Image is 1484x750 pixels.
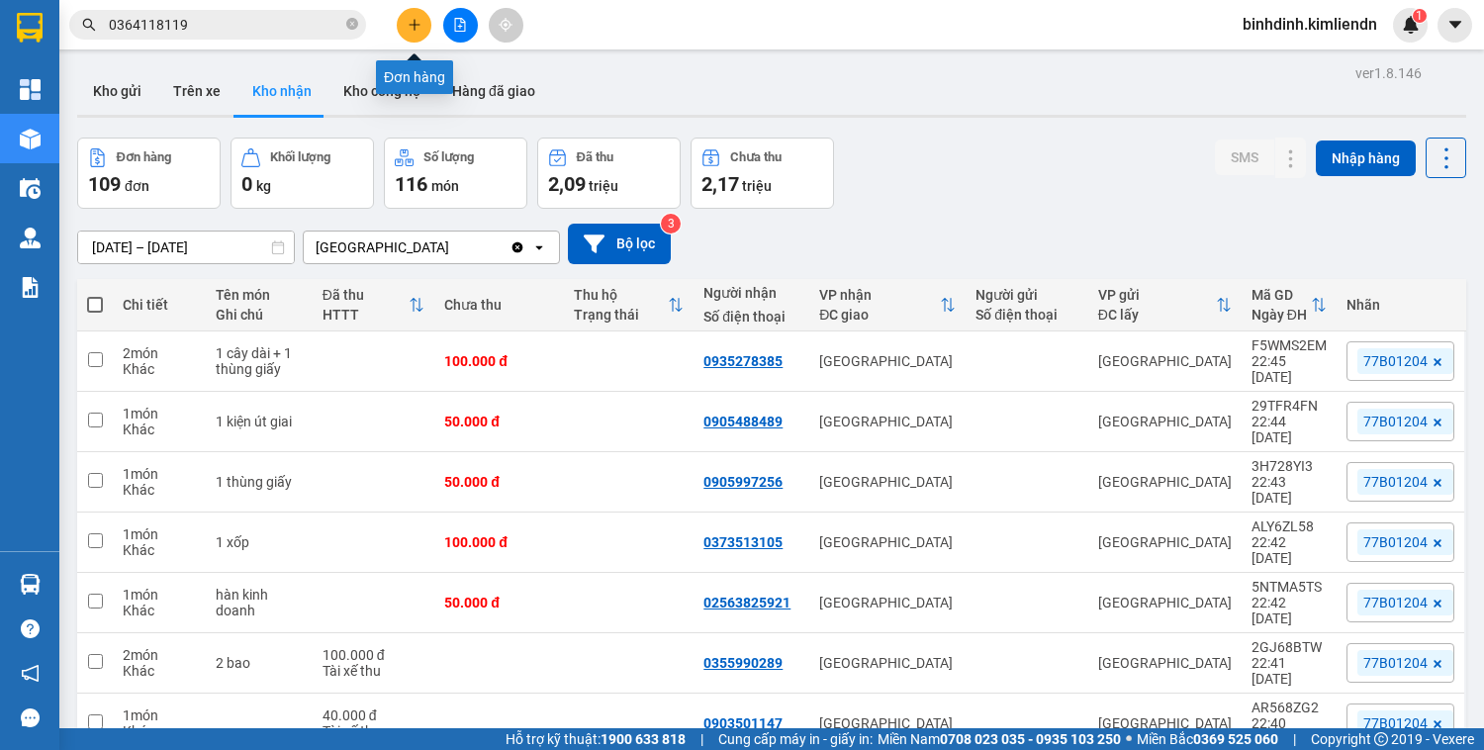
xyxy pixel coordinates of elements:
div: 100.000 đ [323,647,424,663]
div: 1 món [123,587,196,603]
img: warehouse-icon [20,129,41,149]
span: 116 [395,172,427,196]
div: Tên món [216,287,303,303]
strong: 0369 525 060 [1193,731,1278,747]
span: 2,09 [548,172,586,196]
span: 77B01204 [1363,352,1428,370]
div: Đơn hàng [117,150,171,164]
span: 77B01204 [1363,654,1428,672]
button: Kho công nợ [327,67,436,115]
div: 0905997256 [703,474,783,490]
div: 100.000 đ [444,353,554,369]
div: ALY6ZL58 [1252,518,1327,534]
div: [GEOGRAPHIC_DATA] [1098,715,1232,731]
sup: 3 [661,214,681,234]
div: 1 thùng giấy [216,474,303,490]
span: | [1293,728,1296,750]
div: 02563825921 [703,595,790,610]
div: 5NTMA5TS [1252,579,1327,595]
div: 100.000 đ [444,534,554,550]
span: 0 [241,172,252,196]
div: Người nhận [703,285,799,301]
div: VP nhận [819,287,940,303]
div: Ngày ĐH [1252,307,1311,323]
div: 0905488489 [703,414,783,429]
img: dashboard-icon [20,79,41,100]
div: Khác [123,663,196,679]
button: file-add [443,8,478,43]
span: notification [21,664,40,683]
div: Khác [123,603,196,618]
strong: 0708 023 035 - 0935 103 250 [940,731,1121,747]
div: 0373513105 [703,534,783,550]
div: 22:44 [DATE] [1252,414,1327,445]
th: Toggle SortBy [809,279,966,331]
div: ver 1.8.146 [1355,62,1422,84]
span: triệu [589,178,618,194]
div: Khác [123,723,196,739]
div: Đã thu [577,150,613,164]
span: 77B01204 [1363,473,1428,491]
div: 1 món [123,466,196,482]
div: Thu hộ [574,287,668,303]
sup: 1 [1413,9,1427,23]
img: logo-vxr [17,13,43,43]
strong: Địa chỉ: [7,76,52,91]
button: Kho nhận [236,67,327,115]
div: [GEOGRAPHIC_DATA] [819,534,956,550]
button: Bộ lọc [568,224,671,264]
strong: Văn phòng đại diện – CN [GEOGRAPHIC_DATA] [7,114,285,129]
span: search [82,18,96,32]
span: [GEOGRAPHIC_DATA], P. [GEOGRAPHIC_DATA], [GEOGRAPHIC_DATA] [7,76,270,106]
strong: Địa chỉ: [7,132,52,146]
div: [GEOGRAPHIC_DATA] [819,353,956,369]
div: Chưa thu [730,150,782,164]
button: Đơn hàng109đơn [77,138,221,209]
span: plus [408,18,421,32]
input: Select a date range. [78,232,294,263]
div: 22:45 [DATE] [1252,353,1327,385]
div: Trạng thái [574,307,668,323]
input: Tìm tên, số ĐT hoặc mã đơn [109,14,342,36]
div: Số điện thoại [703,309,799,325]
div: [GEOGRAPHIC_DATA] [316,237,449,257]
button: caret-down [1438,8,1472,43]
img: solution-icon [20,277,41,298]
div: VP gửi [1098,287,1216,303]
span: ⚪️ [1126,735,1132,743]
span: đơn [125,178,149,194]
span: file-add [453,18,467,32]
div: 0903501147 [703,715,783,731]
div: [GEOGRAPHIC_DATA] [819,474,956,490]
button: aim [489,8,523,43]
div: Ghi chú [216,307,303,323]
div: 1 kiện út giai [216,414,303,429]
input: Selected Bình Định. [451,237,453,257]
button: Hàng đã giao [436,67,551,115]
div: 22:40 [DATE] [1252,715,1327,747]
button: Chưa thu2,17 triệu [691,138,834,209]
div: Đã thu [323,287,409,303]
span: aim [499,18,512,32]
div: Khác [123,542,196,558]
span: close-circle [346,18,358,30]
span: món [431,178,459,194]
span: 1 [1416,9,1423,23]
div: ĐC lấy [1098,307,1216,323]
div: Khối lượng [270,150,330,164]
div: Mã GD [1252,287,1311,303]
div: 0355990289 [703,655,783,671]
div: 0935278385 [703,353,783,369]
div: [GEOGRAPHIC_DATA] [1098,534,1232,550]
span: [STREET_ADDRESS][PERSON_NAME] An Khê, [GEOGRAPHIC_DATA] [7,132,275,161]
span: Miền Nam [878,728,1121,750]
span: 77B01204 [1363,413,1428,430]
div: 40.000 đ [323,707,424,723]
th: Toggle SortBy [1088,279,1242,331]
span: 77B01204 [1363,533,1428,551]
div: F5WMS2EM [1252,337,1327,353]
svg: open [531,239,547,255]
div: Khác [123,422,196,437]
div: 1 xốp [216,534,303,550]
span: question-circle [21,619,40,638]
